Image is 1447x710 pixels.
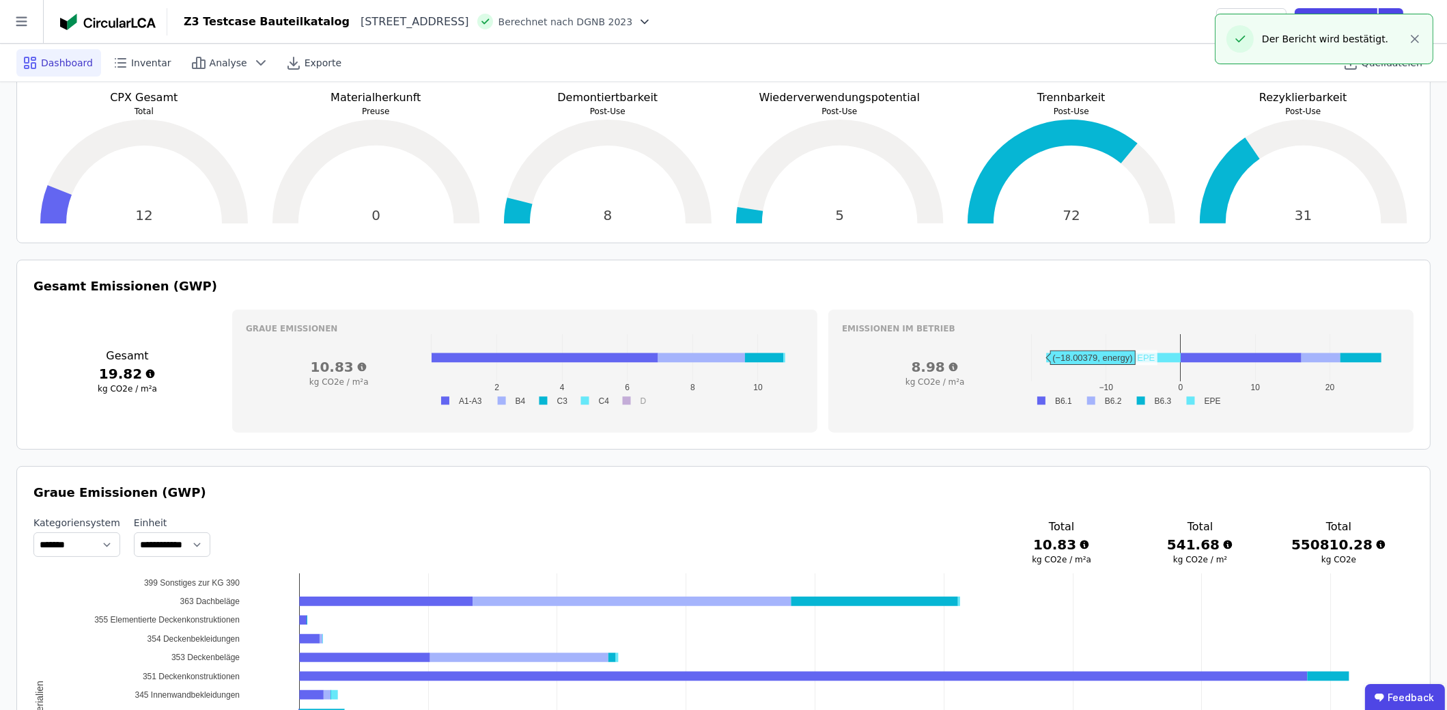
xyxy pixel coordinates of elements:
span: Dashboard [41,56,93,70]
h3: Total [1291,519,1386,535]
p: Total [33,106,255,117]
h3: kg CO2e / m²a [246,377,432,387]
label: Einheit [134,516,210,530]
h3: kg CO2e / m² [1153,554,1248,565]
h3: Emissionen im betrieb [842,323,1400,334]
img: Concular [60,14,156,30]
p: Post-Use [961,106,1182,117]
h3: 550810.28 [1291,535,1386,554]
div: Der Bericht wird bestätigt. [1262,32,1388,46]
p: Preuse [266,106,487,117]
h3: kg CO2e / m²a [1014,554,1109,565]
h3: 19.82 [33,364,221,383]
span: Berechnet nach DGNB 2023 [498,15,633,29]
span: Exporte [305,56,341,70]
h3: 10.83 [1014,535,1109,554]
p: Wiederverwendungspotential [729,90,951,106]
h3: 8.98 [842,357,1028,377]
h3: Graue Emissionen (GWP) [33,483,1414,502]
span: Inventar [131,56,171,70]
h3: kg CO2e / m²a [33,383,221,394]
p: Post-Use [497,106,718,117]
h3: kg CO2e [1291,554,1386,565]
p: Trennbarkeit [961,90,1182,106]
div: [STREET_ADDRESS] [350,14,469,30]
label: Kategoriensystem [33,516,120,530]
h3: Graue Emissionen [246,323,804,334]
div: Z3 Testcase Bauteilkatalog [184,14,350,30]
h3: kg CO2e / m²a [842,377,1028,387]
h3: 541.68 [1153,535,1248,554]
button: Teilen [1216,8,1287,36]
p: CPX Gesamt [33,90,255,106]
h3: Total [1153,519,1248,535]
p: Rezyklierbarkeit [1193,90,1414,106]
p: Demontiertbarkeit [497,90,718,106]
p: Post-Use [729,106,951,117]
span: Analyse [210,56,247,70]
h3: Total [1014,519,1109,535]
p: Post-Use [1193,106,1414,117]
h3: Gesamt [33,348,221,364]
p: Materialherkunft [266,90,487,106]
h3: 10.83 [246,357,432,377]
h3: Gesamt Emissionen (GWP) [33,277,1414,296]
